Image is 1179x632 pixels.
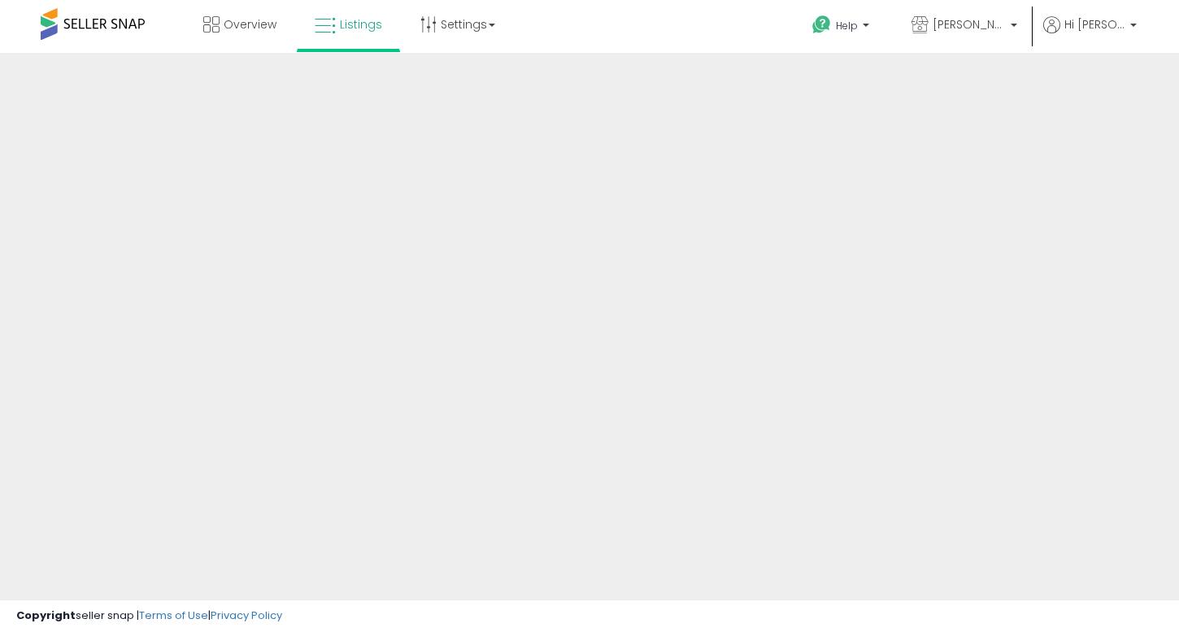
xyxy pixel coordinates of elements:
span: Help [836,19,858,33]
a: Help [799,2,885,53]
a: Hi [PERSON_NAME] [1043,16,1137,53]
span: [PERSON_NAME] Products [933,16,1006,33]
strong: Copyright [16,608,76,623]
div: seller snap | | [16,608,282,624]
a: Privacy Policy [211,608,282,623]
i: Get Help [811,15,832,35]
span: Hi [PERSON_NAME] [1064,16,1125,33]
a: Terms of Use [139,608,208,623]
span: Overview [224,16,276,33]
span: Listings [340,16,382,33]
